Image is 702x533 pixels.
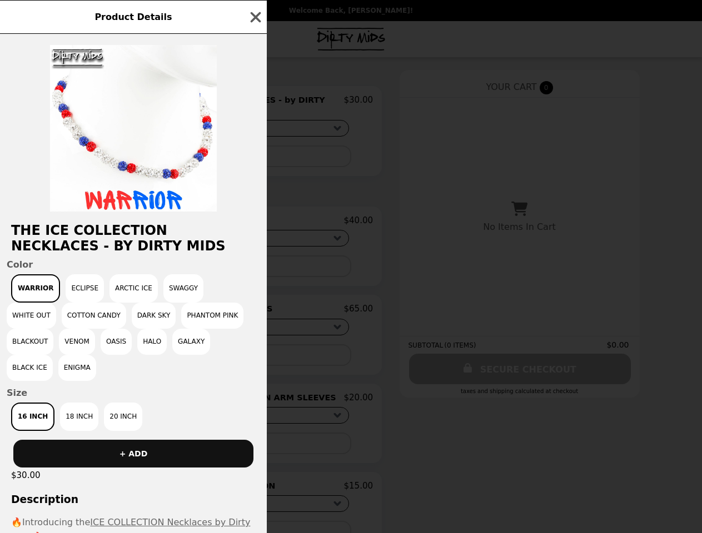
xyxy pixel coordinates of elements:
[59,329,95,355] button: VENOM
[101,329,132,355] button: OASIS
[62,303,126,329] button: Cotton Candy
[60,403,98,431] button: 18 INCH
[11,274,60,303] button: Warrior
[66,274,104,303] button: ECLIPSE
[11,403,54,431] button: 16 INCH
[109,274,158,303] button: Arctic Ice
[58,355,96,381] button: ENIGMA
[163,274,203,303] button: Swaggy
[181,303,243,329] button: Phantom Pink
[7,303,56,329] button: White Out
[7,388,260,398] span: Size
[137,329,167,355] button: HALO
[104,403,142,431] button: 20 INCH
[50,45,217,212] img: Warrior / 16 INCH
[13,440,253,467] button: + ADD
[7,329,53,355] button: Blackout
[94,12,172,22] span: Product Details
[172,329,210,355] button: GALAXY
[7,259,260,270] span: Color
[132,303,176,329] button: Dark Sky
[7,355,53,381] button: BLACK ICE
